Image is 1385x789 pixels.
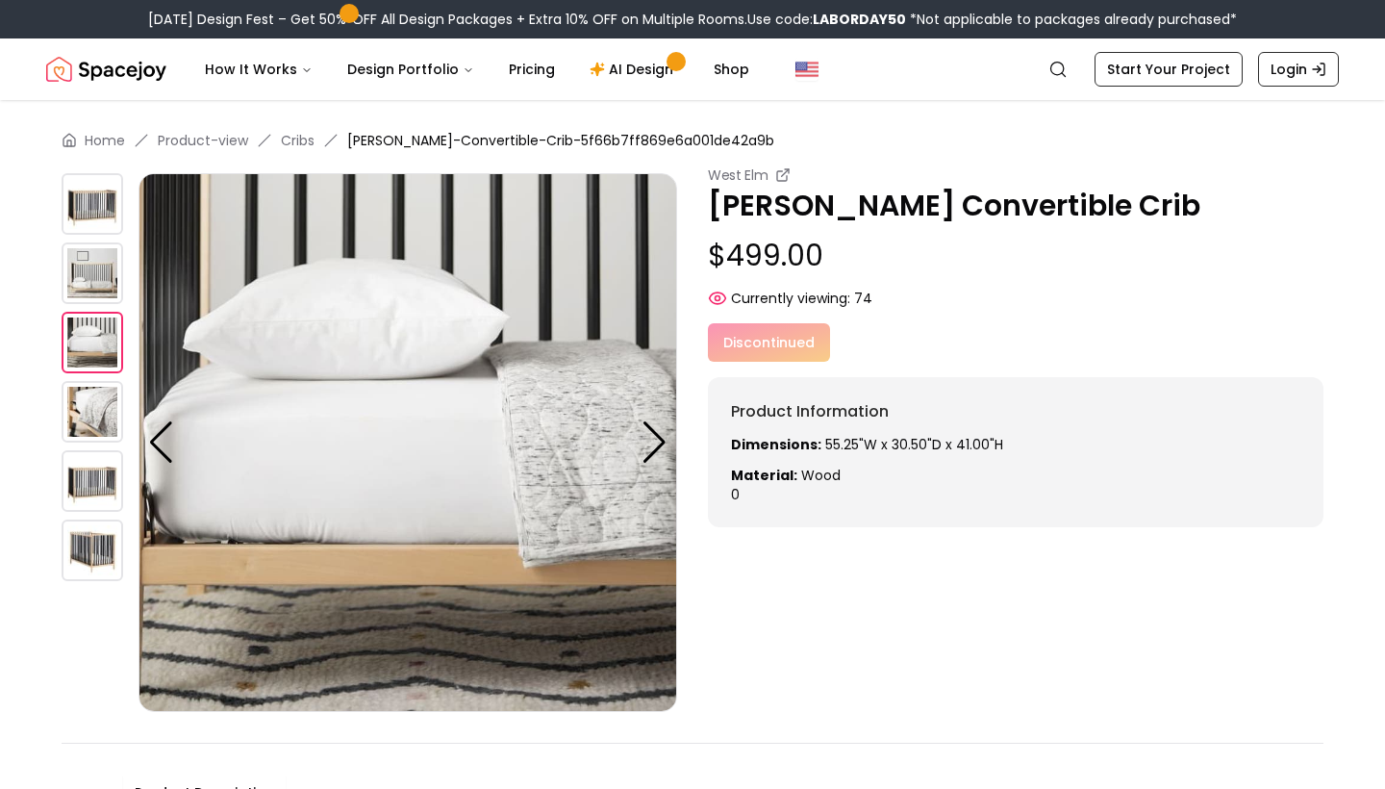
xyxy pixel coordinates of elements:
a: Login [1258,52,1339,87]
p: [PERSON_NAME] Convertible Crib [708,189,1323,223]
a: Home [85,131,125,150]
img: https://storage.googleapis.com/spacejoy-main/assets/5f66b7ff869e6a001de42a9b/product_5_mco94nkn7gig [62,520,123,581]
img: https://storage.googleapis.com/spacejoy-main/assets/5f66b7ff869e6a001de42a9b/product_4_4ghnibkmdccl [62,450,123,512]
nav: Global [46,38,1339,100]
a: Pricing [493,50,570,89]
img: https://storage.googleapis.com/spacejoy-main/assets/5f66b7ff869e6a001de42a9b/product_3_bf4al3i2gi47 [62,381,123,443]
img: https://storage.googleapis.com/spacejoy-main/assets/5f66b7ff869e6a001de42a9b/product_1_168j8o9c8eieg [62,242,123,304]
img: https://storage.googleapis.com/spacejoy-main/assets/5f66b7ff869e6a001de42a9b/product_2_hhobfabelcnh [138,173,677,712]
b: LABORDAY50 [813,10,906,29]
img: https://storage.googleapis.com/spacejoy-main/assets/5f66b7ff869e6a001de42a9b/product_2_hhobfabelcnh [62,312,123,373]
p: 55.25"W x 30.50"D x 41.00"H [731,435,1300,454]
nav: Main [189,50,765,89]
img: United States [795,58,818,81]
a: Spacejoy [46,50,166,89]
strong: Dimensions: [731,435,821,454]
span: [PERSON_NAME]-Convertible-Crib-5f66b7ff869e6a001de42a9b [347,131,774,150]
h6: Product Information [731,400,1300,423]
div: [DATE] Design Fest – Get 50% OFF All Design Packages + Extra 10% OFF on Multiple Rooms. [148,10,1237,29]
button: How It Works [189,50,328,89]
p: $499.00 [708,239,1323,273]
a: AI Design [574,50,694,89]
span: *Not applicable to packages already purchased* [906,10,1237,29]
span: Wood [801,466,841,485]
strong: Material: [731,466,797,485]
div: 0 [731,435,1300,504]
img: https://storage.googleapis.com/spacejoy-main/assets/5f66b7ff869e6a001de42a9b/product_0_67abag1k6k84 [62,173,123,235]
a: Start Your Project [1095,52,1243,87]
span: 74 [854,289,872,308]
a: Product-view [158,131,248,150]
a: Shop [698,50,765,89]
button: Design Portfolio [332,50,490,89]
span: Use code: [747,10,906,29]
img: Spacejoy Logo [46,50,166,89]
span: Currently viewing: [731,289,850,308]
nav: breadcrumb [62,131,1323,150]
small: West Elm [708,165,768,185]
a: Cribs [281,131,315,150]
